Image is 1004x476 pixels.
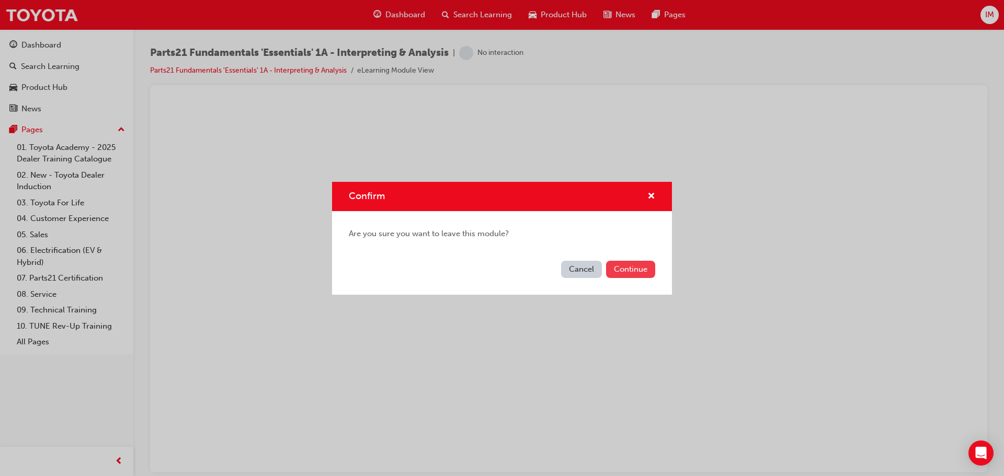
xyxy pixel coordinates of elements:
[647,190,655,203] button: cross-icon
[606,261,655,278] button: Continue
[332,211,672,257] div: Are you sure you want to leave this module?
[349,190,385,202] span: Confirm
[332,182,672,295] div: Confirm
[968,440,994,466] div: Open Intercom Messenger
[647,192,655,202] span: cross-icon
[561,261,602,278] button: Cancel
